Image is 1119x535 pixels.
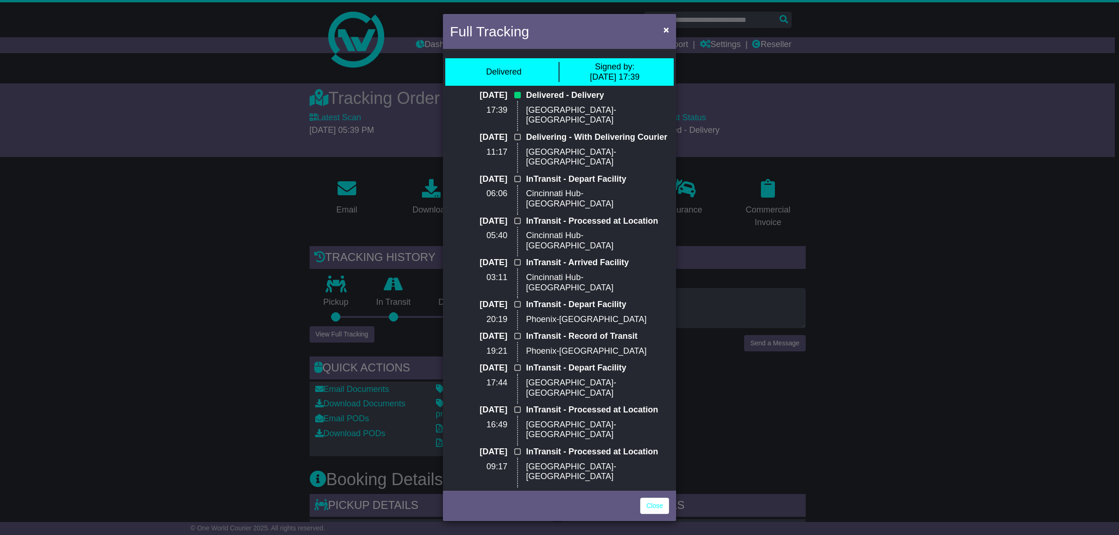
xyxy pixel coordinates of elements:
p: [DATE] [450,90,507,101]
p: Phoenix-[GEOGRAPHIC_DATA] [526,315,669,325]
p: [DATE] [450,216,507,226]
p: [GEOGRAPHIC_DATA]-[GEOGRAPHIC_DATA] [526,105,669,125]
button: Close [659,20,674,39]
div: [DATE] 17:39 [590,62,640,82]
p: Phoenix-[GEOGRAPHIC_DATA] [526,346,669,357]
p: [GEOGRAPHIC_DATA]-[GEOGRAPHIC_DATA] [526,378,669,398]
p: InTransit - Record of Transit [526,331,669,342]
p: InTransit - Processed at Location [526,405,669,415]
p: [DATE] [450,363,507,373]
p: 19:21 [450,346,507,357]
span: × [663,24,669,35]
p: 05:40 [450,231,507,241]
p: [GEOGRAPHIC_DATA]-[GEOGRAPHIC_DATA] [526,147,669,167]
p: InTransit - Depart Facility [526,174,669,185]
p: Cincinnati Hub-[GEOGRAPHIC_DATA] [526,189,669,209]
p: Cincinnati Hub-[GEOGRAPHIC_DATA] [526,273,669,293]
p: [DATE] [450,174,507,185]
p: [DATE] [450,132,507,143]
p: [GEOGRAPHIC_DATA]-[GEOGRAPHIC_DATA] [526,420,669,440]
p: [GEOGRAPHIC_DATA]-[GEOGRAPHIC_DATA] [526,462,669,482]
p: Delivering - With Delivering Courier [526,132,669,143]
p: Cincinnati Hub-[GEOGRAPHIC_DATA] [526,231,669,251]
p: 17:39 [450,105,507,116]
div: Delivered [486,67,521,77]
span: Signed by: [595,62,635,71]
p: [DATE] [450,331,507,342]
p: 11:17 [450,147,507,158]
p: InTransit - Arrived Facility [526,258,669,268]
p: 16:49 [450,420,507,430]
p: 09:17 [450,462,507,472]
h4: Full Tracking [450,21,529,42]
a: Close [640,498,669,514]
p: InTransit - Depart Facility [526,300,669,310]
p: [DATE] [450,447,507,457]
p: [DATE] [450,258,507,268]
p: 03:11 [450,273,507,283]
p: 20:19 [450,315,507,325]
p: 06:06 [450,189,507,199]
p: Delivered - Delivery [526,90,669,101]
p: [DATE] [450,405,507,415]
p: InTransit - Processed at Location [526,447,669,457]
p: InTransit - Depart Facility [526,363,669,373]
p: 17:44 [450,378,507,388]
p: [DATE] [450,300,507,310]
p: InTransit - Processed at Location [526,216,669,226]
